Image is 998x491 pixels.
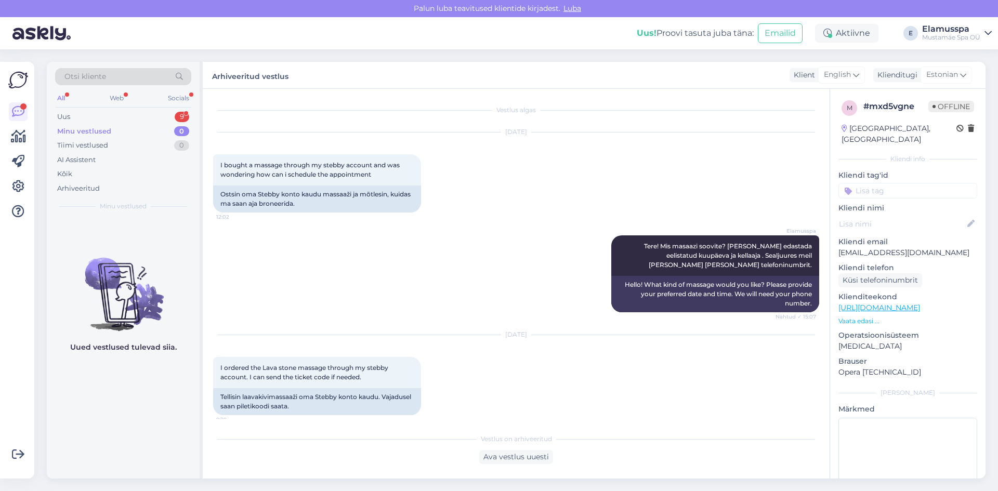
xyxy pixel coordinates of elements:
[838,291,977,302] p: Klienditeekond
[838,262,977,273] p: Kliendi telefon
[479,450,553,464] div: Ava vestlus uuesti
[637,27,754,39] div: Proovi tasuta juba täna:
[166,91,191,105] div: Socials
[928,101,974,112] span: Offline
[55,91,67,105] div: All
[842,123,956,145] div: [GEOGRAPHIC_DATA], [GEOGRAPHIC_DATA]
[57,126,111,137] div: Minu vestlused
[838,388,977,397] div: [PERSON_NAME]
[838,367,977,378] p: Opera [TECHNICAL_ID]
[213,185,421,213] div: Ostsin oma Stebby konto kaudu massaaži ja mõtlesin, kuidas ma saan aja broneerida.
[922,33,980,42] div: Mustamäe Spa OÜ
[758,23,803,43] button: Emailid
[777,227,816,235] span: Elamusspa
[100,202,147,211] span: Minu vestlused
[838,316,977,326] p: Vaata edasi ...
[220,161,401,178] span: I bought a massage through my stebby account and was wondering how can i schedule the appointment
[824,69,851,81] span: English
[838,170,977,181] p: Kliendi tag'id
[212,68,288,82] label: Arhiveeritud vestlus
[57,155,96,165] div: AI Assistent
[847,104,852,112] span: m
[838,154,977,164] div: Kliendi info
[790,70,815,81] div: Klient
[213,388,421,415] div: Tellisin laavakivimassaaži oma Stebby konto kaudu. Vajadusel saan piletikoodi saata.
[838,330,977,341] p: Operatsioonisüsteem
[644,242,813,269] span: Tere! Mis masaazi soovite? [PERSON_NAME] edastada eelistatud kuupäeva ja kellaaja . Sealjuures me...
[838,183,977,198] input: Lisa tag
[815,24,878,43] div: Aktiivne
[838,203,977,214] p: Kliendi nimi
[57,112,70,122] div: Uus
[611,276,819,312] div: Hello! What kind of massage would you like? Please provide your preferred date and time. We will ...
[838,404,977,415] p: Märkmed
[776,313,816,321] span: Nähtud ✓ 15:07
[481,434,552,444] span: Vestlus on arhiveeritud
[47,239,200,333] img: No chats
[174,126,189,137] div: 0
[213,105,819,115] div: Vestlus algas
[57,140,108,151] div: Tiimi vestlused
[213,330,819,339] div: [DATE]
[838,341,977,352] p: [MEDICAL_DATA]
[64,71,106,82] span: Otsi kliente
[213,127,819,137] div: [DATE]
[216,213,255,221] span: 12:02
[838,303,920,312] a: [URL][DOMAIN_NAME]
[174,140,189,151] div: 0
[637,28,656,38] b: Uus!
[57,169,72,179] div: Kõik
[922,25,980,33] div: Elamusspa
[57,183,100,194] div: Arhiveeritud
[560,4,584,13] span: Luba
[220,364,390,381] span: I ordered the Lava stone massage through my stebby account. I can send the ticket code if needed.
[838,236,977,247] p: Kliendi email
[838,247,977,258] p: [EMAIL_ADDRESS][DOMAIN_NAME]
[216,416,255,423] span: 9:29
[108,91,126,105] div: Web
[8,70,28,90] img: Askly Logo
[838,273,922,287] div: Küsi telefoninumbrit
[863,100,928,113] div: # mxd5vgne
[873,70,917,81] div: Klienditugi
[70,342,177,353] p: Uued vestlused tulevad siia.
[838,356,977,367] p: Brauser
[903,26,918,41] div: E
[926,69,958,81] span: Estonian
[175,112,189,122] div: 9
[922,25,992,42] a: ElamusspaMustamäe Spa OÜ
[839,218,965,230] input: Lisa nimi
